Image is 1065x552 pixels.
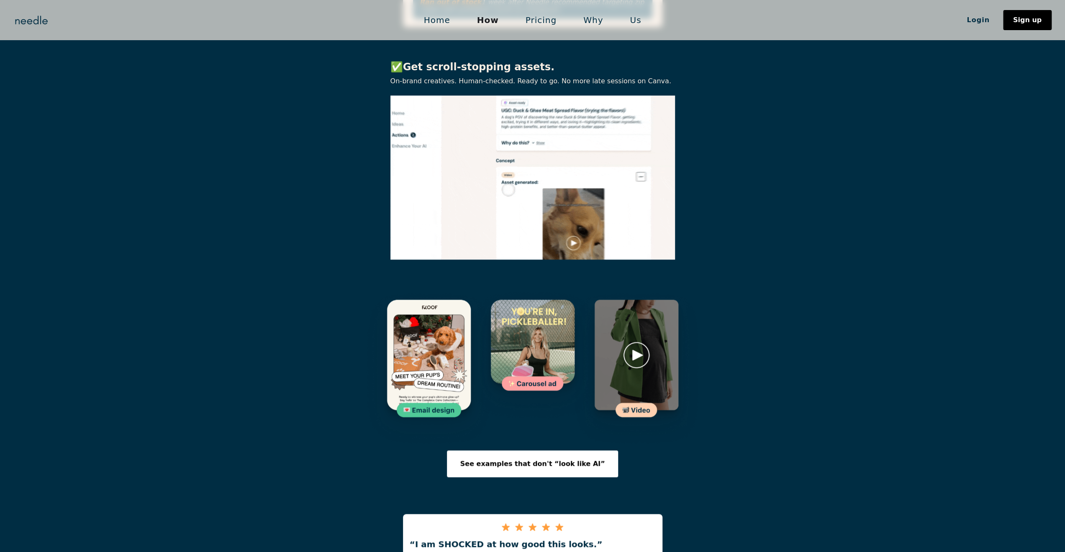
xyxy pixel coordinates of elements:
p: ✅ [390,61,675,74]
a: See examples that don't “look like AI” [447,450,618,477]
a: Login [953,13,1003,27]
a: Sign up [1003,10,1052,30]
a: How [464,11,512,29]
strong: Get scroll-stopping assets. [403,61,554,73]
a: Us [616,11,654,29]
div: Sign up [1013,17,1042,23]
a: Home [411,11,464,29]
a: Pricing [512,11,570,29]
a: Why [570,11,616,29]
div: See examples that don't “look like AI” [460,460,605,467]
p: On-brand creatives. Human-checked. Ready to go. No more late sessions on Canva. [390,77,675,85]
p: “I am SHOCKED at how good this looks.” [403,539,662,549]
